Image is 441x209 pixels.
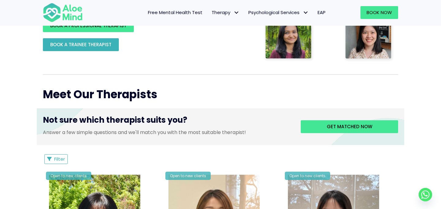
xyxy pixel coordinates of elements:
[165,172,211,180] div: Open to new clients
[43,19,134,32] a: BOOK A PROFESSIONAL THERAPIST
[313,6,330,19] a: EAP
[285,172,330,180] div: Open to new clients
[212,9,239,16] span: Therapy
[143,6,207,19] a: Free Mental Health Test
[301,8,310,17] span: Psychological Services: submenu
[44,154,68,164] button: Filter Listings
[43,87,157,102] span: Meet Our Therapists
[419,188,432,201] a: Whatsapp
[207,6,244,19] a: TherapyTherapy: submenu
[360,6,398,19] a: Book Now
[43,114,292,129] h3: Not sure which therapist suits you?
[43,129,292,136] p: Answer a few simple questions and we'll match you with the most suitable therapist!
[91,6,330,19] nav: Menu
[46,172,91,180] div: Open to new clients
[301,120,398,133] a: Get matched now
[54,156,65,162] span: Filter
[367,9,392,16] span: Book Now
[327,123,372,130] span: Get matched now
[244,6,313,19] a: Psychological ServicesPsychological Services: submenu
[248,9,308,16] span: Psychological Services
[232,8,241,17] span: Therapy: submenu
[43,2,83,23] img: Aloe mind Logo
[148,9,202,16] span: Free Mental Health Test
[50,41,111,48] span: BOOK A TRAINEE THERAPIST
[318,9,326,16] span: EAP
[43,38,119,51] a: BOOK A TRAINEE THERAPIST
